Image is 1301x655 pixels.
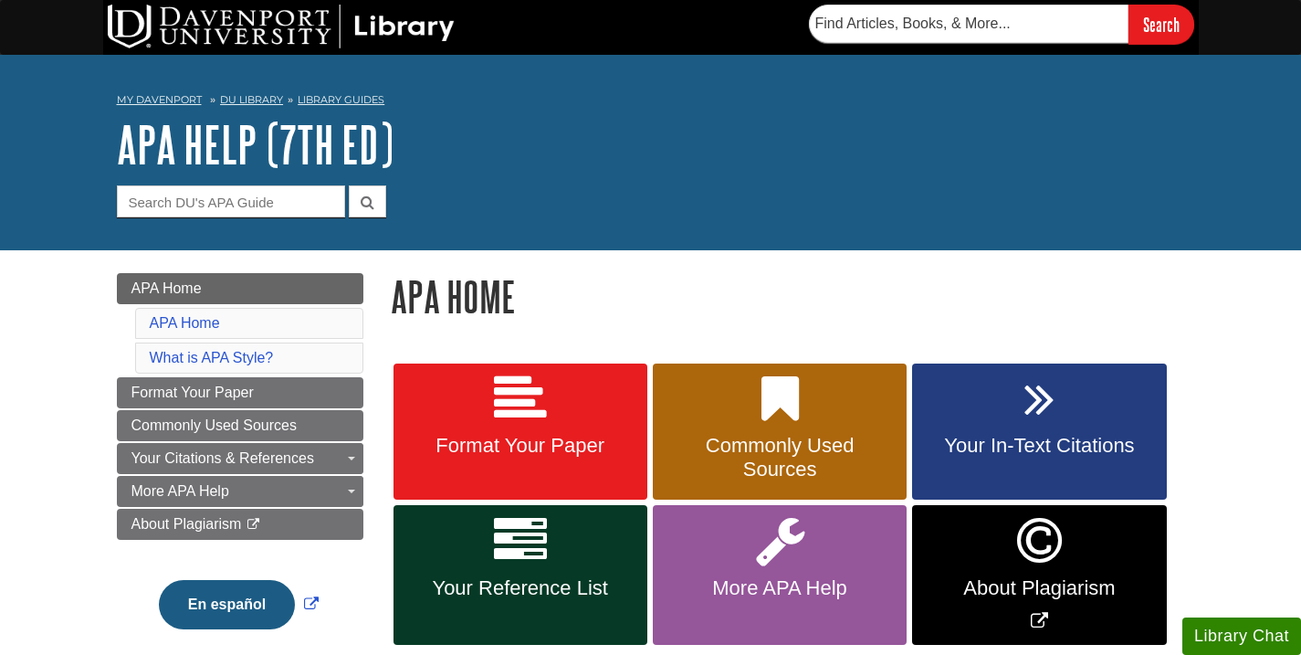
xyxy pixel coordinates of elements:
a: Your Citations & References [117,443,363,474]
i: This link opens in a new window [246,519,261,531]
a: APA Home [117,273,363,304]
button: Library Chat [1182,618,1301,655]
a: About Plagiarism [117,509,363,540]
span: Your Reference List [407,576,634,600]
a: APA Home [150,315,220,331]
a: Format Your Paper [393,364,647,501]
a: Format Your Paper [117,377,363,408]
a: Link opens in new window [154,597,323,612]
a: APA Help (7th Ed) [117,116,393,173]
a: Library Guides [298,93,384,106]
span: Commonly Used Sources [131,417,297,433]
nav: breadcrumb [117,88,1185,117]
input: Find Articles, Books, & More... [809,5,1128,43]
input: Search [1128,5,1194,44]
span: Your Citations & References [131,450,314,466]
span: More APA Help [666,576,893,600]
a: My Davenport [117,92,202,108]
a: More APA Help [117,476,363,507]
a: What is APA Style? [150,350,274,365]
a: Your Reference List [393,505,647,645]
span: About Plagiarism [131,516,242,532]
form: Searches DU Library's articles, books, and more [809,5,1194,44]
a: Your In-Text Citations [912,364,1166,501]
img: DU Library [108,5,455,48]
span: Your In-Text Citations [926,434,1152,458]
button: En español [159,580,295,629]
span: Commonly Used Sources [666,434,893,481]
a: Commonly Used Sources [653,364,907,501]
span: More APA Help [131,483,229,499]
input: Search DU's APA Guide [117,185,345,217]
a: Link opens in new window [912,505,1166,645]
a: DU Library [220,93,283,106]
span: Format Your Paper [407,434,634,458]
h1: APA Home [391,273,1185,320]
a: Commonly Used Sources [117,410,363,441]
span: APA Home [131,280,202,296]
span: About Plagiarism [926,576,1152,600]
span: Format Your Paper [131,385,254,400]
a: More APA Help [653,505,907,645]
